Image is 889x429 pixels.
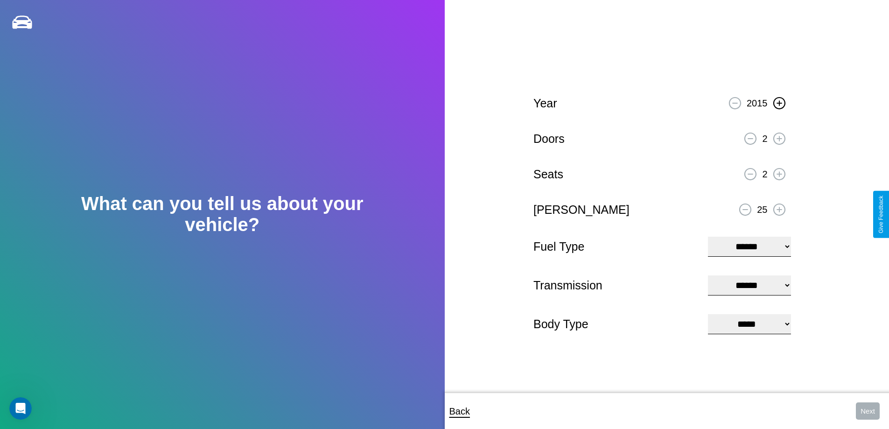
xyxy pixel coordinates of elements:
[856,402,880,420] button: Next
[449,403,470,420] p: Back
[762,166,767,183] p: 2
[757,201,767,218] p: 25
[44,193,400,235] h2: What can you tell us about your vehicle?
[762,130,767,147] p: 2
[533,93,557,114] p: Year
[533,164,563,185] p: Seats
[533,236,699,257] p: Fuel Type
[878,196,884,233] div: Give Feedback
[9,397,32,420] iframe: Intercom live chat
[533,275,699,296] p: Transmission
[747,95,768,112] p: 2015
[533,314,699,335] p: Body Type
[533,199,630,220] p: [PERSON_NAME]
[533,128,565,149] p: Doors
